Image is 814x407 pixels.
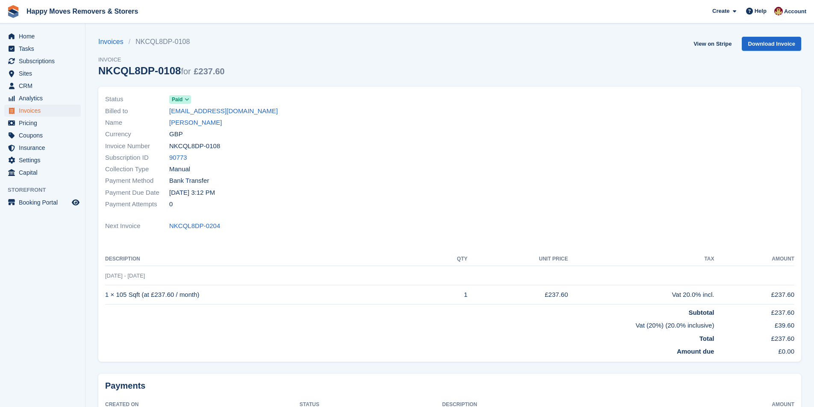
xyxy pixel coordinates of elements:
[169,221,220,231] a: NKCQL8DP-0204
[712,7,729,15] span: Create
[677,348,714,355] strong: Amount due
[105,188,169,198] span: Payment Due Date
[169,141,220,151] span: NKCQL8DP-0108
[4,142,81,154] a: menu
[4,105,81,117] a: menu
[169,199,173,209] span: 0
[4,129,81,141] a: menu
[742,37,801,51] a: Download Invoice
[105,141,169,151] span: Invoice Number
[98,56,225,64] span: Invoice
[105,272,145,279] span: [DATE] - [DATE]
[71,197,81,208] a: Preview store
[688,309,714,316] strong: Subtotal
[105,199,169,209] span: Payment Attempts
[714,252,794,266] th: Amount
[19,196,70,208] span: Booking Portal
[4,167,81,179] a: menu
[23,4,141,18] a: Happy Moves Removers & Storers
[19,117,70,129] span: Pricing
[4,80,81,92] a: menu
[4,55,81,67] a: menu
[98,65,225,76] div: NKCQL8DP-0108
[169,118,222,128] a: [PERSON_NAME]
[784,7,806,16] span: Account
[4,43,81,55] a: menu
[105,176,169,186] span: Payment Method
[568,252,714,266] th: Tax
[98,37,129,47] a: Invoices
[714,304,794,317] td: £237.60
[19,67,70,79] span: Sites
[4,67,81,79] a: menu
[169,164,190,174] span: Manual
[169,129,183,139] span: GBP
[169,153,187,163] a: 90773
[19,92,70,104] span: Analytics
[19,30,70,42] span: Home
[194,67,224,76] span: £237.60
[169,188,215,198] time: 2025-06-14 14:12:29 UTC
[98,37,225,47] nav: breadcrumbs
[105,317,714,331] td: Vat (20%) (20.0% inclusive)
[19,105,70,117] span: Invoices
[4,30,81,42] a: menu
[19,154,70,166] span: Settings
[105,285,431,305] td: 1 × 105 Sqft (at £237.60 / month)
[8,186,85,194] span: Storefront
[181,67,191,76] span: for
[774,7,783,15] img: Steven Fry
[467,285,568,305] td: £237.60
[4,117,81,129] a: menu
[467,252,568,266] th: Unit Price
[7,5,20,18] img: stora-icon-8386f47178a22dfd0bd8f6a31ec36ba5ce8667c1dd55bd0f319d3a0aa187defe.svg
[169,106,278,116] a: [EMAIL_ADDRESS][DOMAIN_NAME]
[105,221,169,231] span: Next Invoice
[172,96,182,103] span: Paid
[169,176,209,186] span: Bank Transfer
[169,94,191,104] a: Paid
[105,118,169,128] span: Name
[4,196,81,208] a: menu
[699,335,714,342] strong: Total
[19,167,70,179] span: Capital
[568,290,714,300] div: Vat 20.0% incl.
[755,7,767,15] span: Help
[690,37,735,51] a: View on Stripe
[714,317,794,331] td: £39.60
[19,43,70,55] span: Tasks
[105,381,794,391] h2: Payments
[431,285,467,305] td: 1
[105,252,431,266] th: Description
[105,153,169,163] span: Subscription ID
[105,94,169,104] span: Status
[19,55,70,67] span: Subscriptions
[714,285,794,305] td: £237.60
[4,154,81,166] a: menu
[714,331,794,344] td: £237.60
[105,106,169,116] span: Billed to
[4,92,81,104] a: menu
[19,80,70,92] span: CRM
[714,343,794,357] td: £0.00
[19,142,70,154] span: Insurance
[431,252,467,266] th: QTY
[105,129,169,139] span: Currency
[105,164,169,174] span: Collection Type
[19,129,70,141] span: Coupons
